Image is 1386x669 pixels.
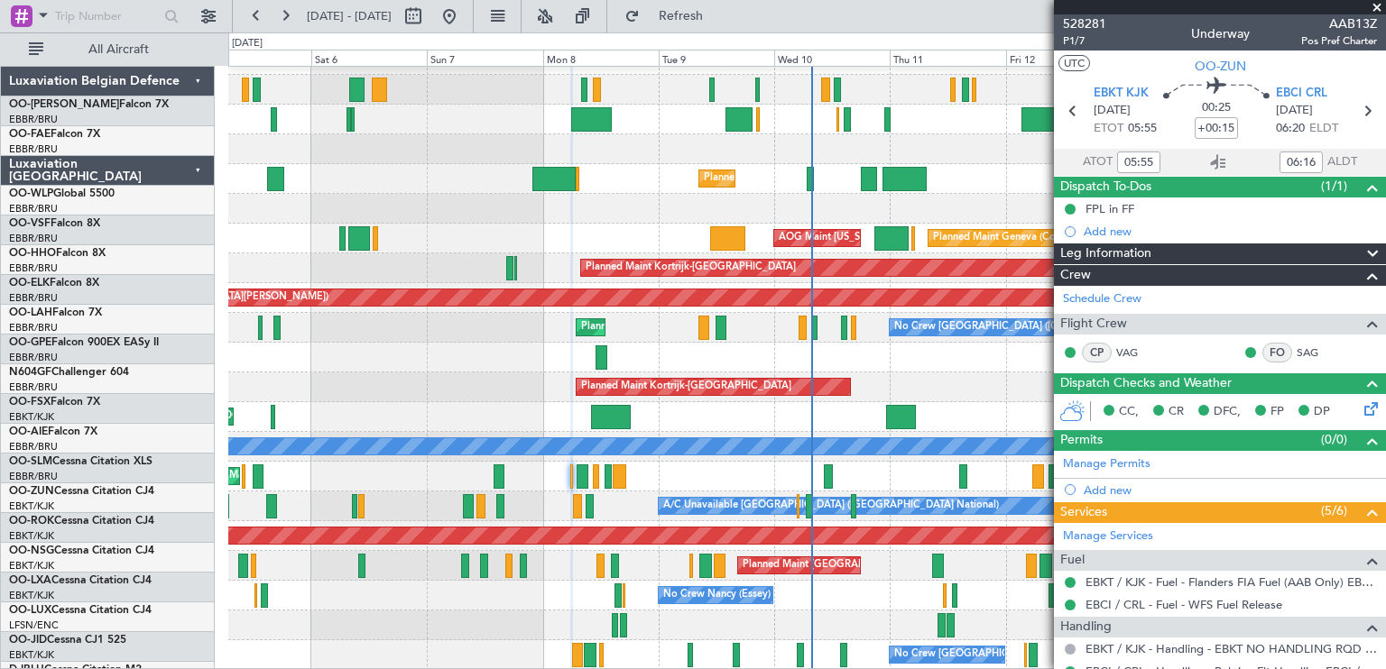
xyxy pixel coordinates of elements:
a: Manage Permits [1063,455,1150,473]
a: SAG [1297,344,1337,361]
span: OO-LXA [9,575,51,586]
span: DP [1314,403,1330,421]
span: Services [1060,502,1107,523]
a: EBKT/KJK [9,648,54,662]
a: OO-WLPGlobal 5500 [9,188,115,199]
div: No Crew [GEOGRAPHIC_DATA] ([GEOGRAPHIC_DATA] National) [894,641,1197,668]
a: OO-AIEFalcon 7X [9,426,97,437]
a: EBBR/BRU [9,470,58,483]
span: ELDT [1309,120,1338,138]
a: EBBR/BRU [9,232,58,245]
span: OO-FSX [9,397,51,408]
span: Crew [1060,265,1091,286]
div: Planned Maint [GEOGRAPHIC_DATA] ([GEOGRAPHIC_DATA] National) [743,552,1069,579]
div: Fri 12 [1006,50,1122,66]
a: EBBR/BRU [9,142,58,156]
span: Fuel [1060,550,1085,571]
span: EBCI CRL [1276,85,1327,103]
span: FP [1270,403,1284,421]
span: OO-ZUN [9,486,54,497]
span: Dispatch To-Dos [1060,177,1151,197]
span: Flight Crew [1060,314,1127,334]
span: Pos Pref Charter [1301,33,1377,49]
div: Planned Maint Liege [704,165,798,192]
div: CP [1082,343,1112,362]
div: FO [1262,343,1292,362]
span: Refresh [643,10,719,23]
span: OO-ROK [9,516,54,527]
span: OO-LAH [9,307,52,318]
a: N604GFChallenger 604 [9,367,129,378]
a: OO-LXACessna Citation CJ4 [9,575,152,586]
span: (5/6) [1321,501,1347,520]
div: Fri 5 [196,50,311,66]
a: EBKT/KJK [9,410,54,424]
span: Leg Information [1060,243,1151,264]
input: --:-- [1280,151,1323,173]
span: (1/1) [1321,177,1347,196]
div: Add new [1084,224,1377,239]
span: 528281 [1063,14,1106,33]
div: No Crew Nancy (Essey) [663,582,771,609]
a: OO-NSGCessna Citation CJ4 [9,545,154,556]
span: OO-HHO [9,248,56,259]
span: Handling [1060,617,1112,637]
a: EBBR/BRU [9,113,58,126]
span: (0/0) [1321,430,1347,449]
a: OO-ELKFalcon 8X [9,278,99,289]
div: No Crew [GEOGRAPHIC_DATA] ([GEOGRAPHIC_DATA] National) [894,314,1197,341]
span: EBKT KJK [1094,85,1149,103]
input: --:-- [1117,151,1160,173]
a: Manage Services [1063,527,1153,545]
a: EBBR/BRU [9,440,58,454]
span: OO-FAE [9,129,51,140]
a: OO-FAEFalcon 7X [9,129,100,140]
div: Planned Maint Kortrijk-[GEOGRAPHIC_DATA] [586,254,796,281]
div: Wed 10 [774,50,890,66]
span: OO-SLM [9,456,52,467]
a: EBBR/BRU [9,291,58,305]
a: EBKT/KJK [9,559,54,573]
span: OO-GPE [9,337,51,348]
a: OO-LUXCessna Citation CJ4 [9,605,152,616]
span: DFC, [1214,403,1241,421]
a: OO-ZUNCessna Citation CJ4 [9,486,154,497]
span: [DATE] [1276,102,1313,120]
span: OO-ZUN [1195,57,1246,76]
a: Schedule Crew [1063,290,1141,308]
button: All Aircraft [20,35,196,64]
a: EBKT / KJK - Handling - EBKT NO HANDLING RQD FOR CJ [1086,641,1377,656]
span: N604GF [9,367,51,378]
a: OO-VSFFalcon 8X [9,218,100,229]
span: [DATE] [1094,102,1131,120]
span: P1/7 [1063,33,1106,49]
span: AAB13Z [1301,14,1377,33]
div: FPL in FF [1086,201,1134,216]
button: Refresh [616,2,725,31]
span: OO-VSF [9,218,51,229]
span: Permits [1060,430,1103,451]
span: 00:25 [1202,99,1231,117]
span: OO-AIE [9,426,48,437]
a: EBKT/KJK [9,529,54,543]
span: CC, [1119,403,1139,421]
a: OO-JIDCessna CJ1 525 [9,635,126,646]
a: EBBR/BRU [9,351,58,364]
a: VAG [1116,344,1157,361]
div: Underway [1191,24,1250,43]
a: LFSN/ENC [9,619,59,632]
a: OO-FSXFalcon 7X [9,397,100,408]
span: OO-[PERSON_NAME] [9,99,119,110]
div: [DATE] [232,36,263,51]
a: EBKT/KJK [9,499,54,513]
a: OO-HHOFalcon 8X [9,248,106,259]
a: EBKT / KJK - Fuel - Flanders FIA Fuel (AAB Only) EBKT / KJK [1086,574,1377,590]
span: CR [1169,403,1184,421]
div: Sat 6 [311,50,427,66]
div: Sun 7 [427,50,542,66]
span: OO-LUX [9,605,51,616]
a: OO-LAHFalcon 7X [9,307,102,318]
input: Trip Number [55,3,159,30]
a: OO-[PERSON_NAME]Falcon 7X [9,99,169,110]
a: EBBR/BRU [9,380,58,394]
